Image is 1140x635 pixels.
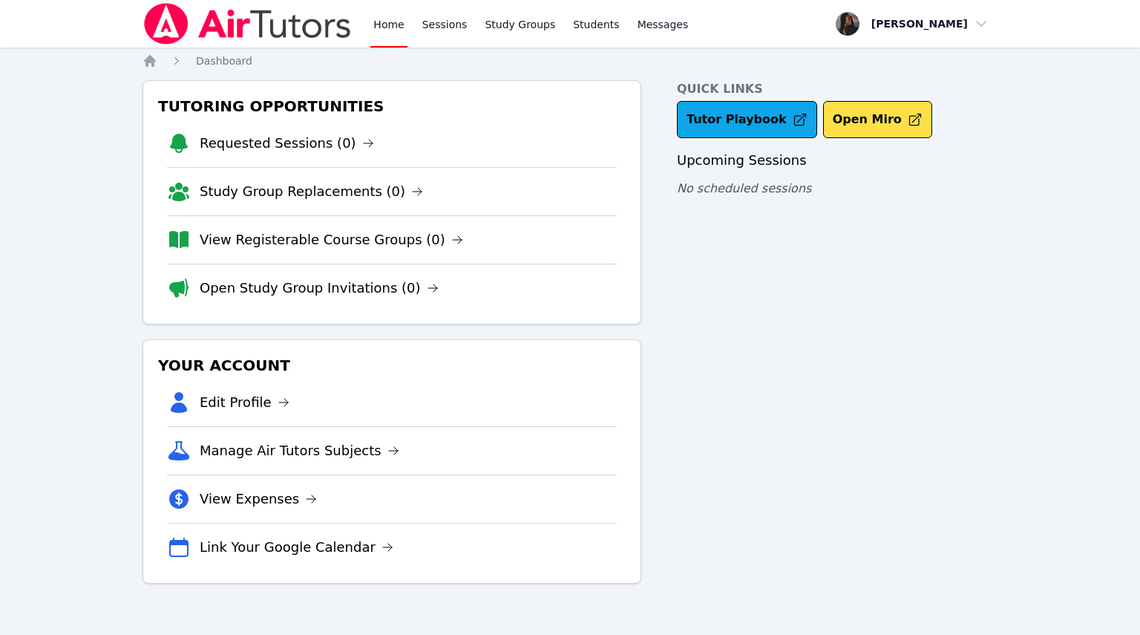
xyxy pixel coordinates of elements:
[677,101,817,138] a: Tutor Playbook
[155,352,629,379] h3: Your Account
[200,440,399,461] a: Manage Air Tutors Subjects
[196,53,252,68] a: Dashboard
[142,3,353,45] img: Air Tutors
[200,229,463,250] a: View Registerable Course Groups (0)
[677,150,997,171] h3: Upcoming Sessions
[142,53,997,68] nav: Breadcrumb
[200,489,317,509] a: View Expenses
[200,133,374,154] a: Requested Sessions (0)
[200,537,393,558] a: Link Your Google Calendar
[200,181,423,202] a: Study Group Replacements (0)
[638,17,689,32] span: Messages
[196,55,252,67] span: Dashboard
[823,101,932,138] button: Open Miro
[677,80,997,98] h4: Quick Links
[200,278,439,299] a: Open Study Group Invitations (0)
[155,93,629,120] h3: Tutoring Opportunities
[200,392,289,413] a: Edit Profile
[677,181,811,195] span: No scheduled sessions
